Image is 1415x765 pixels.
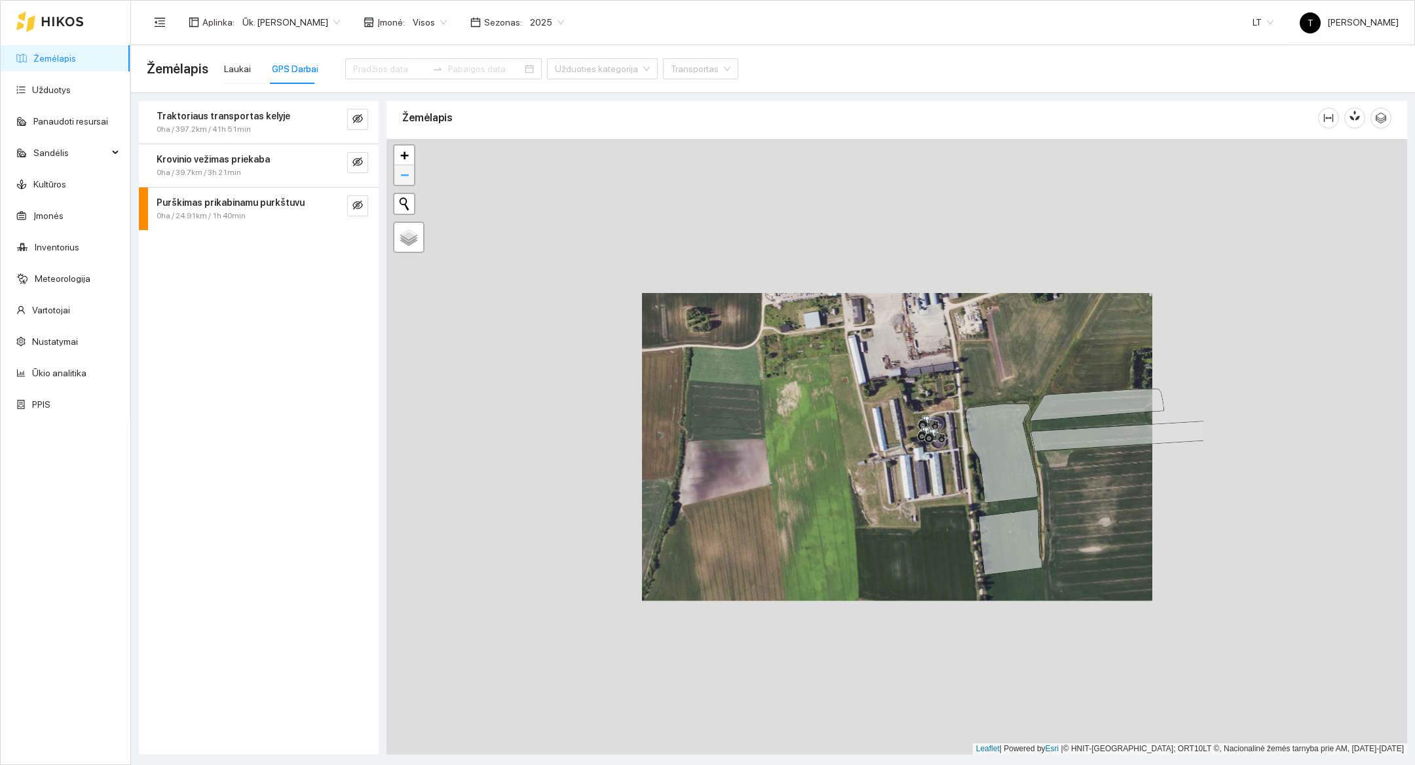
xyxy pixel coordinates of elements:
[272,62,318,76] div: GPS Darbai
[242,12,340,32] span: Ūk. Sigitas Krivickas
[394,165,414,185] a: Zoom out
[157,197,305,208] strong: Purškimas prikabinamu purkštuvu
[973,743,1407,755] div: | Powered by © HNIT-[GEOGRAPHIC_DATA]; ORT10LT ©, Nacionalinė žemės tarnyba prie AM, [DATE]-[DATE]
[432,64,443,74] span: to
[139,144,379,187] div: Krovinio vežimas priekaba0ha / 39.7km / 3h 21mineye-invisible
[202,15,235,29] span: Aplinka :
[394,223,423,252] a: Layers
[157,111,290,121] strong: Traktoriaus transportas kelyje
[352,113,363,126] span: eye-invisible
[35,242,79,252] a: Inventorius
[347,195,368,216] button: eye-invisible
[400,147,409,163] span: +
[364,17,374,28] span: shop
[32,305,70,315] a: Vartotojai
[976,744,1000,753] a: Leaflet
[33,179,66,189] a: Kultūros
[377,15,405,29] span: Įmonė :
[157,154,270,165] strong: Krovinio vežimas priekaba
[1318,108,1339,128] button: column-width
[484,15,522,29] span: Sezonas :
[32,336,78,347] a: Nustatymai
[33,140,108,166] span: Sandėlis
[1061,744,1063,753] span: |
[1300,17,1399,28] span: [PERSON_NAME]
[33,53,76,64] a: Žemėlapis
[400,167,409,183] span: −
[1046,744,1059,753] a: Esri
[139,187,379,230] div: Purškimas prikabinamu purkštuvu0ha / 24.91km / 1h 40mineye-invisible
[347,152,368,173] button: eye-invisible
[402,99,1318,136] div: Žemėlapis
[530,12,564,32] span: 2025
[147,9,173,35] button: menu-fold
[413,12,447,32] span: Visos
[147,58,208,79] span: Žemėlapis
[157,123,251,136] span: 0ha / 397.2km / 41h 51min
[432,64,443,74] span: swap-right
[347,109,368,130] button: eye-invisible
[394,146,414,165] a: Zoom in
[35,273,90,284] a: Meteorologija
[448,62,522,76] input: Pabaigos data
[32,368,86,378] a: Ūkio analitika
[470,17,481,28] span: calendar
[1308,12,1313,33] span: T
[352,157,363,169] span: eye-invisible
[157,210,246,222] span: 0ha / 24.91km / 1h 40min
[154,16,166,28] span: menu-fold
[33,116,108,127] a: Panaudoti resursai
[157,167,241,179] span: 0ha / 39.7km / 3h 21min
[189,17,199,28] span: layout
[394,194,414,214] button: Initiate a new search
[33,210,64,221] a: Įmonės
[352,200,363,212] span: eye-invisible
[353,62,427,76] input: Pradžios data
[32,399,50,410] a: PPIS
[224,62,251,76] div: Laukai
[1319,113,1338,123] span: column-width
[1253,12,1273,32] span: LT
[32,85,71,95] a: Užduotys
[139,101,379,144] div: Traktoriaus transportas kelyje0ha / 397.2km / 41h 51mineye-invisible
